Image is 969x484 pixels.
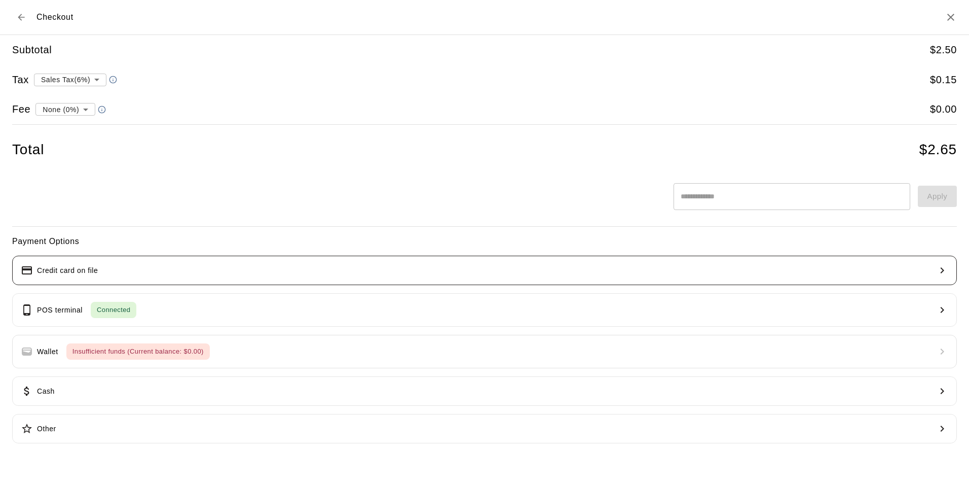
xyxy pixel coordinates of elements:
[12,102,30,116] h5: Fee
[12,8,30,26] button: Back to cart
[930,43,957,57] h5: $ 2.50
[12,235,957,248] h6: Payment Options
[12,414,957,443] button: Other
[12,73,29,87] h5: Tax
[12,376,957,406] button: Cash
[37,265,98,276] p: Credit card on file
[34,70,106,89] div: Sales Tax ( 6 %)
[930,102,957,116] h5: $ 0.00
[919,141,957,159] h4: $ 2.65
[12,141,44,159] h4: Total
[91,304,136,316] span: Connected
[945,11,957,23] button: Close
[12,256,957,285] button: Credit card on file
[12,8,73,26] div: Checkout
[37,386,55,397] p: Cash
[37,424,56,434] p: Other
[12,293,957,327] button: POS terminalConnected
[930,73,957,87] h5: $ 0.15
[35,100,95,119] div: None (0%)
[37,305,83,316] p: POS terminal
[12,43,52,57] h5: Subtotal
